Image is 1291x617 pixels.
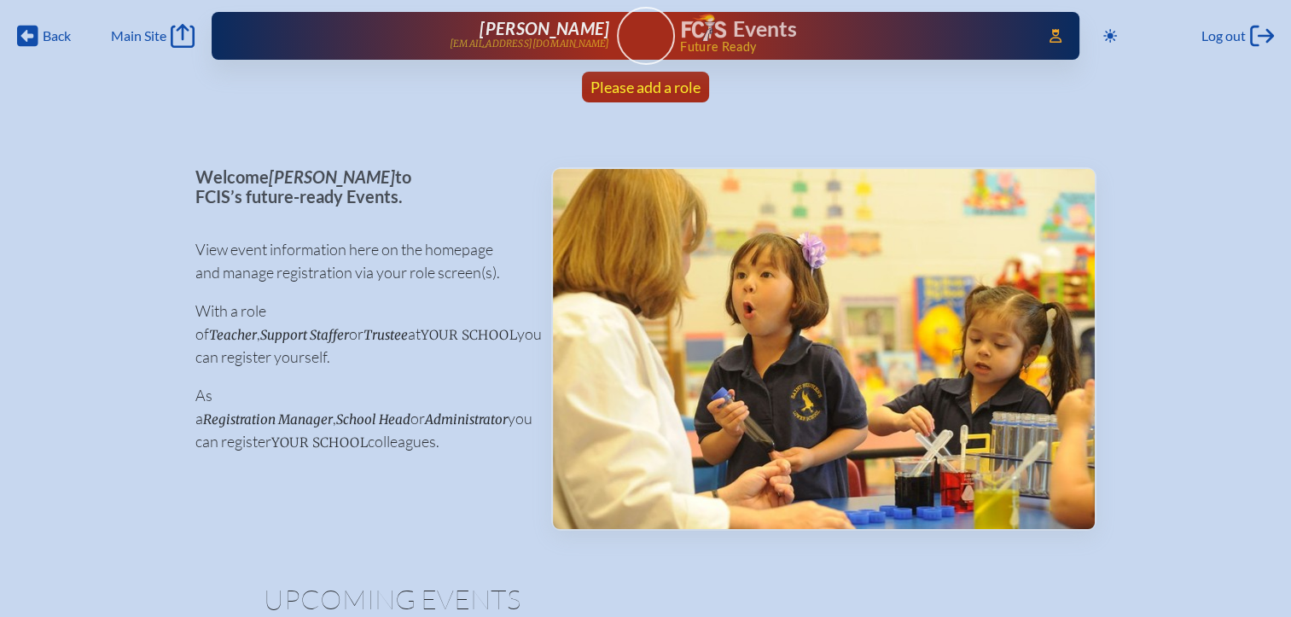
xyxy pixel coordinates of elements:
p: With a role of , or at you can register yourself. [195,300,524,369]
a: [PERSON_NAME][EMAIL_ADDRESS][DOMAIN_NAME] [266,19,609,53]
span: [PERSON_NAME] [480,18,609,38]
p: [EMAIL_ADDRESS][DOMAIN_NAME] [450,38,610,49]
a: Main Site [111,24,195,48]
img: User Avatar [609,4,682,77]
h1: Upcoming Events [264,585,1028,613]
p: As a , or you can register colleagues. [195,384,524,453]
span: Please add a role [590,78,701,96]
span: Future Ready [680,41,1024,53]
span: School Head [336,411,410,428]
span: your school [421,327,517,343]
img: Events [553,169,1095,529]
p: Welcome to FCIS’s future-ready Events. [195,167,524,206]
span: Log out [1201,27,1246,44]
p: View event information here on the homepage and manage registration via your role screen(s). [195,238,524,284]
span: your school [271,434,368,451]
a: Please add a role [584,72,707,102]
span: Support Staffer [260,327,349,343]
span: Registration Manager [203,411,333,428]
span: Administrator [425,411,508,428]
div: FCIS Events — Future ready [682,14,1025,53]
span: [PERSON_NAME] [269,166,395,187]
a: User Avatar [617,7,675,65]
span: Main Site [111,27,166,44]
span: Trustee [363,327,408,343]
span: Teacher [209,327,257,343]
span: Back [43,27,71,44]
